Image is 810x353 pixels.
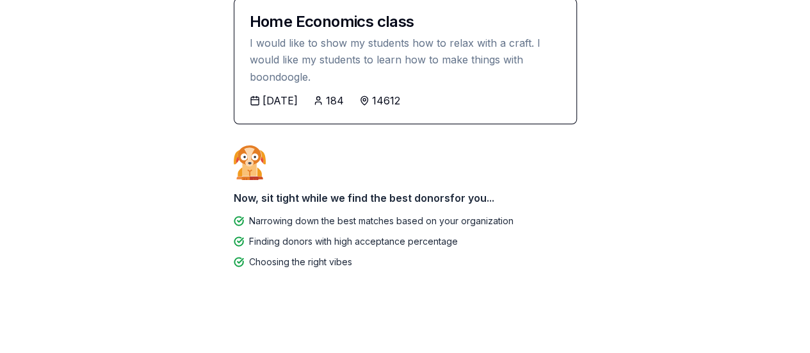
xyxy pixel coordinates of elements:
img: Dog waiting patiently [234,145,266,179]
div: [DATE] [263,93,298,108]
div: 184 [326,93,344,108]
div: Home Economics class [250,14,561,29]
div: 14612 [372,93,400,108]
div: Choosing the right vibes [249,254,352,270]
div: Finding donors with high acceptance percentage [249,234,458,249]
div: Narrowing down the best matches based on your organization [249,213,514,229]
div: I would like to show my students how to relax with a craft. I would like my students to learn how... [250,35,561,85]
div: Now, sit tight while we find the best donors for you... [234,185,577,211]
